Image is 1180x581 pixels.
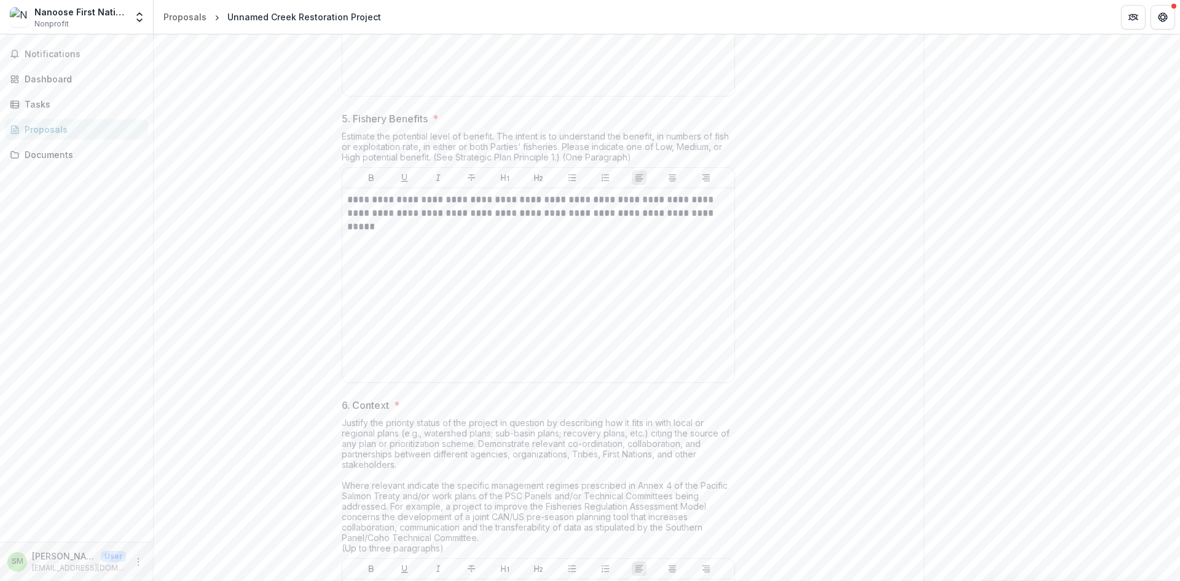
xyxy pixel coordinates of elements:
button: Align Left [632,170,647,185]
button: Bullet List [565,170,580,185]
button: Underline [397,561,412,576]
a: Proposals [159,8,211,26]
button: Ordered List [598,561,613,576]
nav: breadcrumb [159,8,386,26]
button: Align Center [665,561,680,576]
span: Nonprofit [34,18,69,30]
div: Proposals [163,10,206,23]
button: Underline [397,170,412,185]
button: Align Right [699,561,714,576]
a: Proposals [5,119,148,140]
button: Bullet List [565,561,580,576]
p: 5. Fishery Benefits [342,111,428,126]
button: Bold [364,170,379,185]
button: Notifications [5,44,148,64]
p: User [101,551,126,562]
button: Heading 1 [498,170,513,185]
span: Notifications [25,49,143,60]
button: Heading 1 [498,561,513,576]
button: Italicize [431,561,446,576]
div: Tasks [25,98,138,111]
a: Tasks [5,94,148,114]
button: Align Right [699,170,714,185]
button: Align Center [665,170,680,185]
div: Justify the priority status of the project in question by describing how it fits in with local or... [342,417,735,558]
button: More [131,555,146,569]
button: Bold [364,561,379,576]
button: Strike [464,170,479,185]
button: Partners [1121,5,1146,30]
a: Documents [5,144,148,165]
button: Heading 2 [531,170,546,185]
div: Dashboard [25,73,138,85]
button: Strike [464,561,479,576]
div: Estimate the potential level of benefit. The intent is to understand the benefit, in numbers of f... [342,131,735,167]
button: Align Left [632,561,647,576]
button: Heading 2 [531,561,546,576]
p: [EMAIL_ADDRESS][DOMAIN_NAME] [32,563,126,574]
div: Nanoose First Nation [34,6,126,18]
div: Proposals [25,123,138,136]
p: [PERSON_NAME] [32,550,96,563]
div: Documents [25,148,138,161]
div: Unnamed Creek Restoration Project [227,10,381,23]
p: 6. Context [342,398,389,413]
button: Ordered List [598,170,613,185]
button: Open entity switcher [131,5,148,30]
a: Dashboard [5,69,148,89]
img: Nanoose First Nation [10,7,29,27]
button: Italicize [431,170,446,185]
div: Steven Moore [12,558,23,566]
button: Get Help [1150,5,1175,30]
